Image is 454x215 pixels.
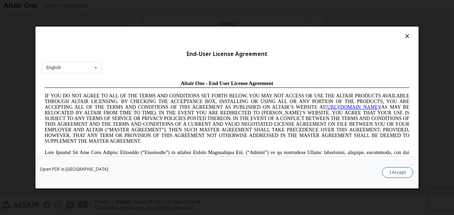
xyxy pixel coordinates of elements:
span: IF YOU DO NOT AGREE TO ALL OF THE TERMS AND CONDITIONS SET FORTH BELOW, YOU MAY NOT ACCESS OR USE... [3,16,367,66]
div: End-User License Agreement [42,51,412,58]
a: [URL][DOMAIN_NAME] [284,27,338,32]
span: Lore Ipsumd Sit Ame Cons Adipisc Elitseddo (“Eiusmodte”) in utlabor Etdolo Magnaaliqua Eni. (“Adm... [3,72,367,123]
span: Altair One - End User License Agreement [139,3,232,9]
a: Open PDF in [GEOGRAPHIC_DATA] [40,167,108,171]
div: English [46,66,61,70]
button: I Accept [382,167,413,178]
